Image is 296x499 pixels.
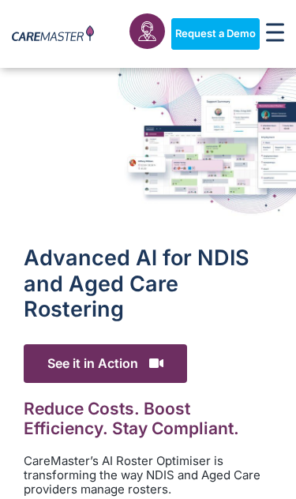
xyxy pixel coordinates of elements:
span: See it in Action [24,344,187,383]
h1: Advanced Al for NDIS and Aged Care Rostering [24,246,272,322]
a: Request a Demo [171,18,260,50]
p: CareMaster’s AI Roster Optimiser is transforming the way NDIS and Aged Care providers manage rost... [24,454,272,497]
div: Menu Toggle [266,23,284,45]
span: Request a Demo [175,28,256,40]
img: CareMaster Logo [12,25,94,43]
h2: Reduce Costs. Boost Efficiency. Stay Compliant. [24,399,272,438]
